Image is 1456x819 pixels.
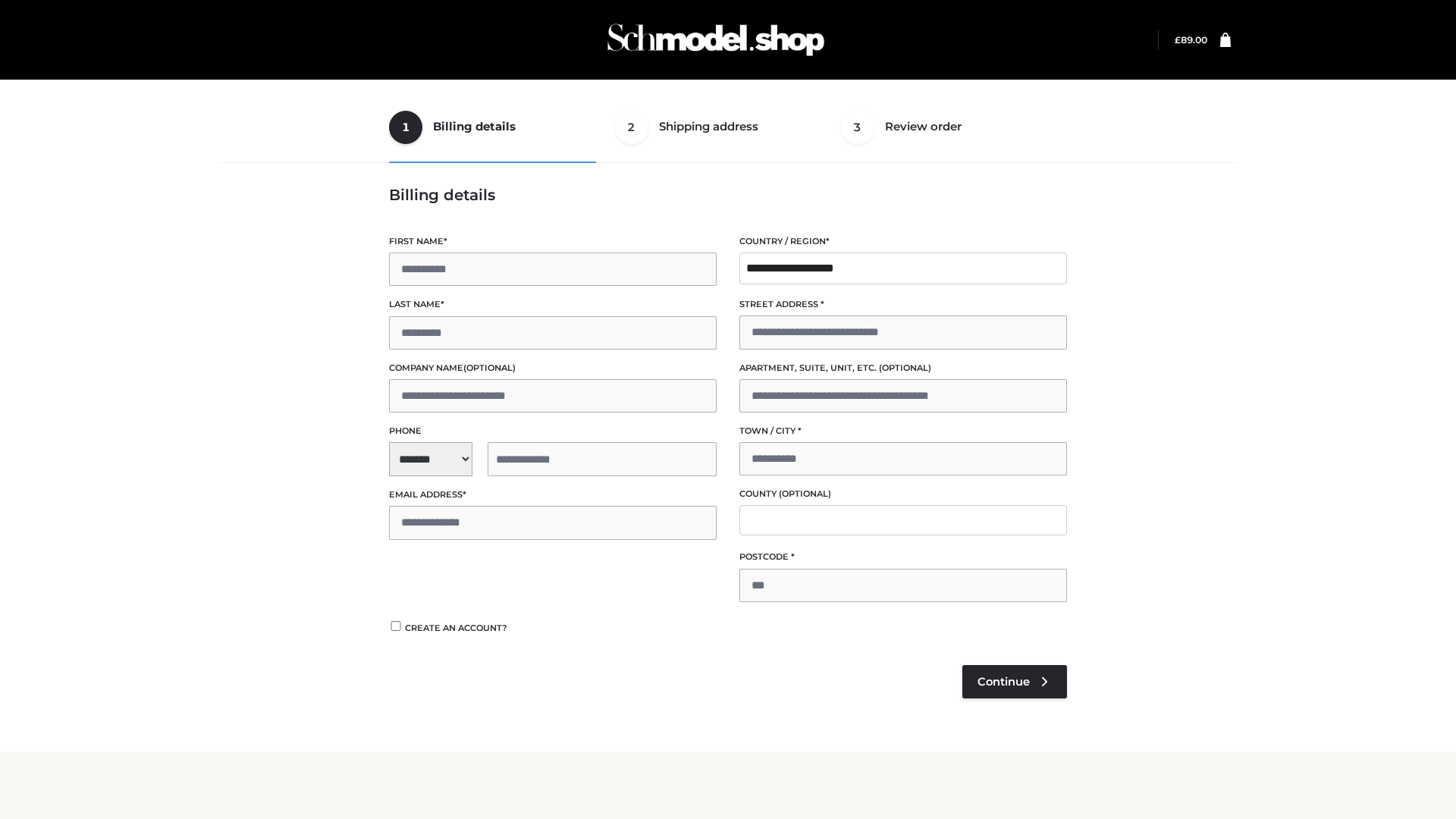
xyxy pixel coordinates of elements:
[463,362,516,373] span: (optional)
[879,362,931,373] span: (optional)
[1175,34,1207,45] a: £89.00
[739,424,1067,438] label: Town / City
[739,361,1067,375] label: Apartment, suite, unit, etc.
[962,665,1067,698] a: Continue
[739,234,1067,249] label: Country / Region
[389,234,717,249] label: First name
[389,424,717,438] label: Phone
[739,487,1067,501] label: County
[389,186,1067,204] h3: Billing details
[389,297,717,312] label: Last name
[739,297,1067,312] label: Street address
[405,623,507,633] span: Create an account?
[389,621,403,631] input: Create an account?
[1175,34,1207,45] bdi: 89.00
[1175,34,1181,45] span: £
[739,550,1067,564] label: Postcode
[977,675,1030,689] span: Continue
[389,361,717,375] label: Company name
[389,488,717,502] label: Email address
[779,488,831,499] span: (optional)
[602,10,830,70] img: Schmodel Admin 964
